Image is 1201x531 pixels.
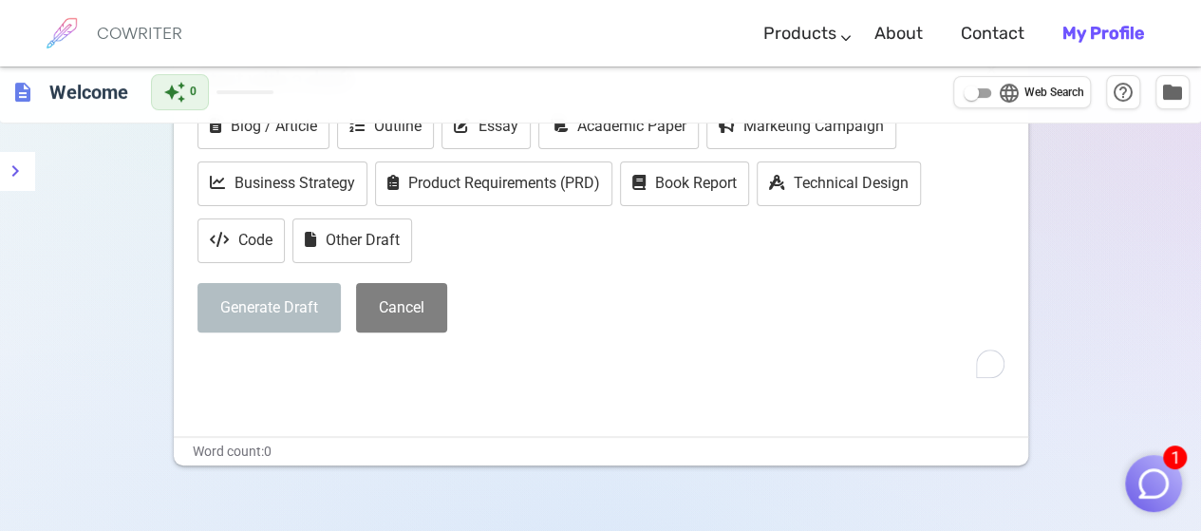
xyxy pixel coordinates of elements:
button: Cancel [356,283,447,333]
button: 1 [1125,455,1182,512]
button: Outline [337,104,434,149]
button: Academic Paper [538,104,699,149]
span: 0 [190,83,197,102]
a: Contact [961,6,1024,62]
button: Manage Documents [1155,75,1190,109]
span: Web Search [1024,84,1084,103]
button: Technical Design [757,161,921,206]
span: folder [1161,81,1184,104]
span: help_outline [1112,81,1135,104]
span: 1 [1163,446,1187,469]
button: Other Draft [292,218,412,263]
h6: COWRITER [97,25,182,42]
span: description [11,81,34,104]
button: Business Strategy [197,161,367,206]
button: Blog / Article [197,104,329,149]
div: To enrich screen reader interactions, please activate Accessibility in Grammarly extension settings [197,56,1004,381]
img: brand logo [38,9,85,57]
button: Product Requirements (PRD) [375,161,612,206]
button: Book Report [620,161,749,206]
b: My Profile [1062,23,1144,44]
span: language [998,82,1021,104]
button: Essay [441,104,531,149]
button: Help & Shortcuts [1106,75,1140,109]
span: auto_awesome [163,81,186,104]
a: Products [763,6,836,62]
button: Generate Draft [197,283,341,333]
a: About [874,6,923,62]
a: My Profile [1062,6,1144,62]
h6: Click to edit title [42,73,136,111]
button: Marketing Campaign [706,104,896,149]
img: Close chat [1135,465,1172,502]
button: Code [197,218,285,263]
div: Word count: 0 [174,438,1028,465]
